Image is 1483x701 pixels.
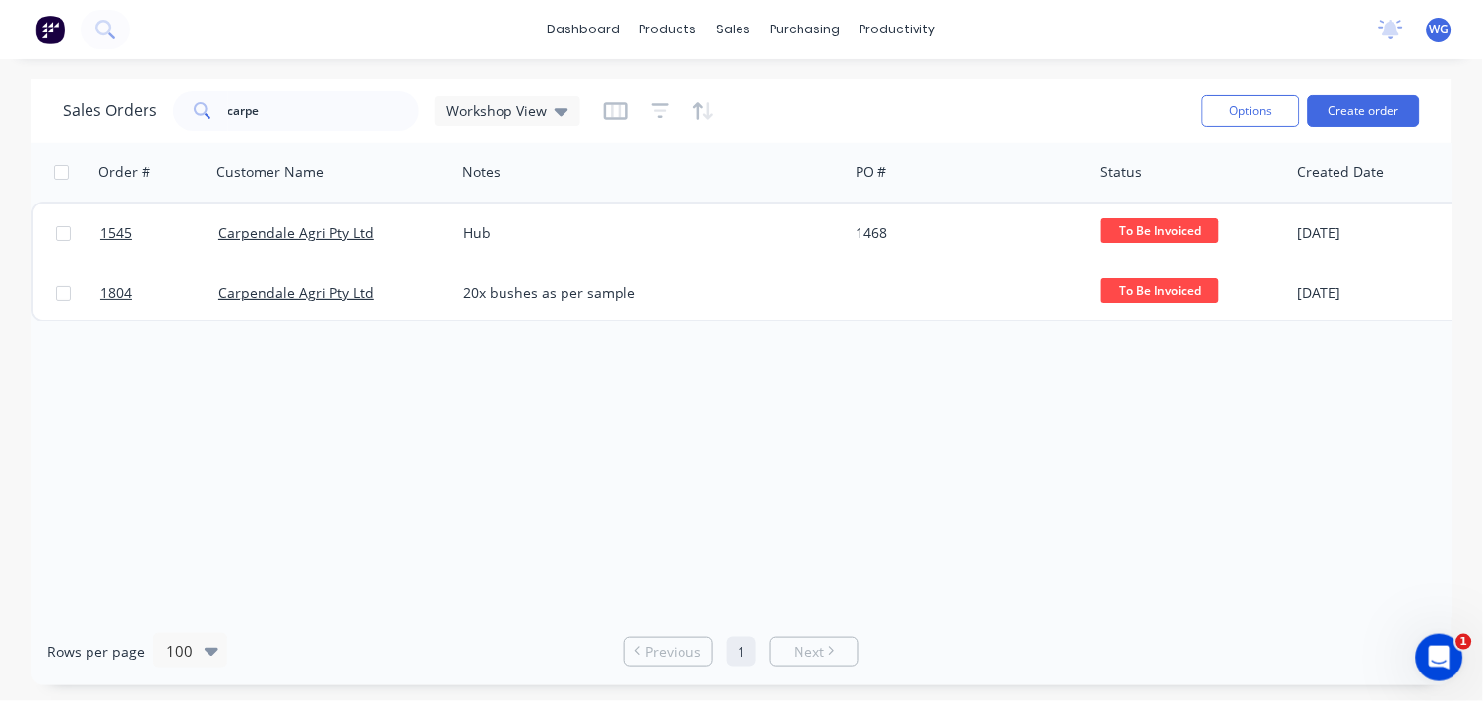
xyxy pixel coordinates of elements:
a: 1545 [100,204,218,263]
div: Hub [463,223,821,243]
span: Previous [646,642,702,662]
div: Created Date [1298,162,1385,182]
iframe: Intercom live chat [1416,634,1463,681]
span: 1 [1456,634,1472,650]
span: 1804 [100,283,132,303]
a: Carpendale Agri Pty Ltd [218,223,374,242]
span: WG [1430,21,1450,38]
div: [DATE] [1297,283,1444,303]
div: 20x bushes as per sample [463,283,821,303]
div: Notes [462,162,501,182]
div: products [630,15,707,44]
div: productivity [851,15,946,44]
div: Status [1101,162,1143,182]
div: 1468 [856,223,1074,243]
span: 1545 [100,223,132,243]
div: Customer Name [216,162,324,182]
span: Rows per page [47,642,145,662]
a: Page 1 is your current page [727,637,756,667]
span: To Be Invoiced [1101,278,1219,303]
div: PO # [856,162,887,182]
span: Next [794,642,824,662]
ul: Pagination [617,637,866,667]
a: 1804 [100,263,218,322]
img: Factory [35,15,65,44]
a: Next page [771,642,858,662]
div: purchasing [761,15,851,44]
input: Search... [228,91,420,131]
a: Carpendale Agri Pty Ltd [218,283,374,302]
span: To Be Invoiced [1101,218,1219,243]
a: dashboard [538,15,630,44]
div: [DATE] [1297,223,1444,243]
div: sales [707,15,761,44]
button: Options [1202,95,1300,127]
h1: Sales Orders [63,101,157,120]
span: Workshop View [446,100,547,121]
div: Order # [98,162,150,182]
button: Create order [1308,95,1420,127]
a: Previous page [625,642,712,662]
